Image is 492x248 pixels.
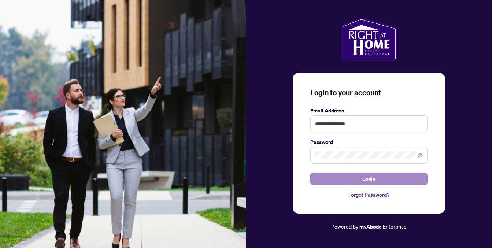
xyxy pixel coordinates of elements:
[341,17,397,61] img: ma-logo
[418,153,423,158] span: eye-invisible
[310,88,428,98] h3: Login to your account
[359,223,382,231] a: myAbode
[362,173,376,185] span: Login
[383,223,407,230] span: Enterprise
[331,223,358,230] span: Powered by
[310,107,428,115] label: Email Address
[310,138,428,146] label: Password
[310,173,428,185] button: Login
[310,191,428,199] a: Forgot Password?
